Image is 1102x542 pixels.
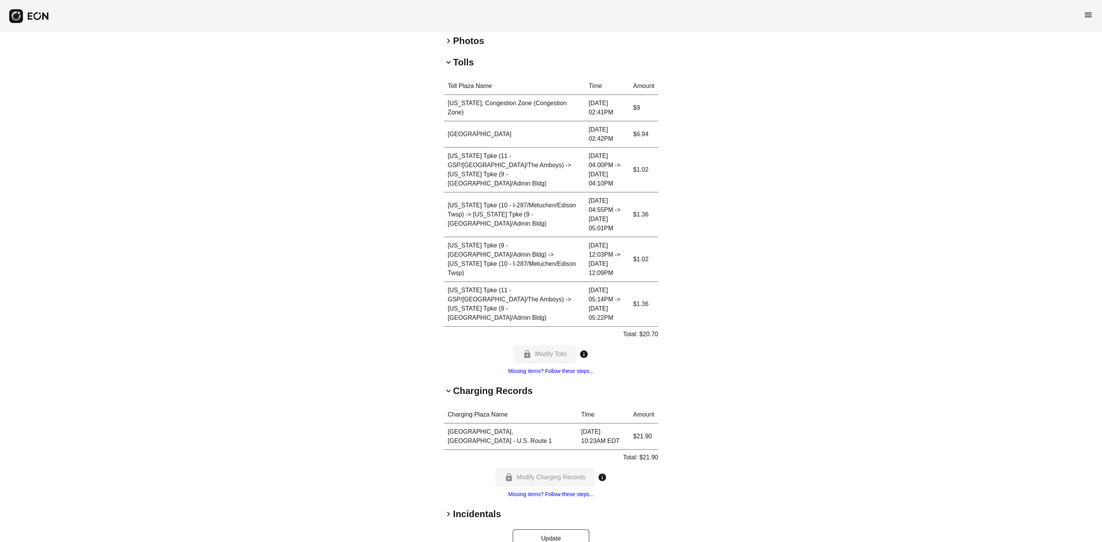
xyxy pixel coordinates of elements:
[629,95,658,121] td: $9
[585,148,629,192] td: [DATE] 04:00PM -> [DATE] 04:10PM
[623,330,658,339] p: Total: $20.70
[629,237,658,282] td: $1.02
[629,121,658,148] td: $6.94
[585,192,629,237] td: [DATE] 04:55PM -> [DATE] 05:01PM
[444,509,453,519] span: keyboard_arrow_right
[444,78,585,95] th: Toll Plaza Name
[577,406,629,423] th: Time
[444,148,585,192] td: [US_STATE] Tpke (11 - GSP/[GEOGRAPHIC_DATA]/The Amboys) -> [US_STATE] Tpke (9 - [GEOGRAPHIC_DATA]...
[629,192,658,237] td: $1.36
[629,282,658,327] td: $1.36
[629,406,658,423] th: Amount
[444,95,585,121] td: [US_STATE], Congestion Zone (Congestion Zone)
[444,423,577,450] td: [GEOGRAPHIC_DATA], [GEOGRAPHIC_DATA] - U.S. Route 1
[598,473,607,482] span: info
[444,36,453,46] span: keyboard_arrow_right
[629,148,658,192] td: $1.02
[577,423,629,450] td: [DATE] 10:23AM EDT
[453,35,484,47] h2: Photos
[585,95,629,121] td: [DATE] 02:41PM
[585,121,629,148] td: [DATE] 02:42PM
[444,237,585,282] td: [US_STATE] Tpke (9 - [GEOGRAPHIC_DATA]/Admin Bldg) -> [US_STATE] Tpke (10 - I-287/Metuchen/Edison...
[444,58,453,67] span: keyboard_arrow_down
[585,78,629,95] th: Time
[444,386,453,396] span: keyboard_arrow_down
[1084,10,1093,20] span: menu
[444,121,585,148] td: [GEOGRAPHIC_DATA]
[444,192,585,237] td: [US_STATE] Tpke (10 - I-287/Metuchen/Edison Twsp) -> [US_STATE] Tpke (9 - [GEOGRAPHIC_DATA]/Admin...
[453,385,533,397] h2: Charging Records
[508,368,594,374] a: Missing items? Follow these steps...
[453,508,501,520] h2: Incidentals
[444,406,577,423] th: Charging Plaza Name
[585,282,629,327] td: [DATE] 05:14PM -> [DATE] 05:22PM
[444,282,585,327] td: [US_STATE] Tpke (11 - GSP/[GEOGRAPHIC_DATA]/The Amboys) -> [US_STATE] Tpke (9 - [GEOGRAPHIC_DATA]...
[508,491,594,497] a: Missing items? Follow these steps...
[623,453,658,462] p: Total: $21.90
[579,350,588,359] span: info
[585,237,629,282] td: [DATE] 12:03PM -> [DATE] 12:09PM
[629,78,658,95] th: Amount
[453,56,474,68] h2: Tolls
[629,423,658,450] td: $21.90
